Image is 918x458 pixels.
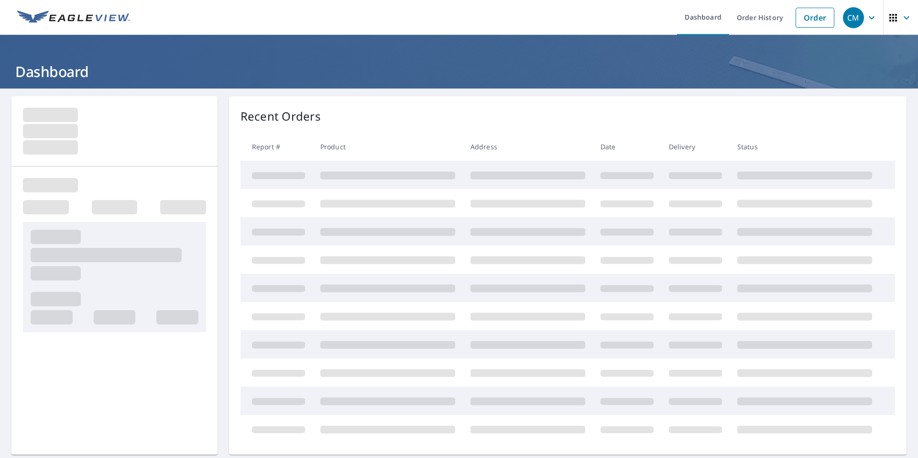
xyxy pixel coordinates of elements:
img: EV Logo [17,11,130,25]
div: CM [843,7,864,28]
p: Recent Orders [240,108,321,125]
th: Product [313,133,463,161]
th: Delivery [661,133,730,161]
th: Status [730,133,880,161]
a: Order [796,8,834,28]
th: Report # [240,133,313,161]
th: Address [463,133,593,161]
th: Date [593,133,661,161]
h1: Dashboard [11,62,907,81]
